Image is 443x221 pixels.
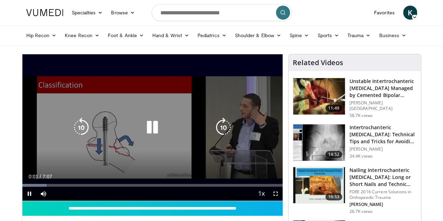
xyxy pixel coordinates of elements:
[293,167,417,214] a: 16:53 Nailing Intertrochanteric [MEDICAL_DATA]: Long or Short Nails and Technic… FORE 2016 Curren...
[370,6,399,20] a: Favorites
[255,187,269,201] button: Playback Rate
[148,28,193,42] a: Hand & Wrist
[375,28,410,42] a: Business
[349,202,417,207] p: [PERSON_NAME]
[293,167,345,203] img: 3d67d1bf-bbcf-4214-a5ee-979f525a16cd.150x105_q85_crop-smart_upscale.jpg
[231,28,285,42] a: Shoulder & Elbow
[26,9,63,16] img: VuMedi Logo
[349,113,373,118] p: 58.7K views
[349,209,373,214] p: 26.7K views
[285,28,313,42] a: Spine
[325,193,342,200] span: 16:53
[349,189,417,200] p: FORE 2016 Current Solutions in Orthopaedic Trauma
[107,6,139,20] a: Browse
[104,28,148,42] a: Foot & Ankle
[293,78,417,118] a: 11:49 Unstable Intertrochanteric [MEDICAL_DATA] Managed by Cemented Bipolar Hem… [PERSON_NAME][GE...
[403,6,417,20] a: K
[313,28,343,42] a: Sports
[22,187,36,201] button: Pause
[22,54,283,201] video-js: Video Player
[325,151,342,158] span: 14:52
[293,124,345,161] img: DA_UIUPltOAJ8wcH4xMDoxOjB1O8AjAz.150x105_q85_crop-smart_upscale.jpg
[349,100,417,111] p: [PERSON_NAME][GEOGRAPHIC_DATA]
[293,78,345,115] img: 1468547_3.png.150x105_q85_crop-smart_upscale.jpg
[349,153,373,159] p: 34.4K views
[349,124,417,145] h3: Intertrochanteric [MEDICAL_DATA]: Technical Tips and Tricks for Avoiding …
[269,187,283,201] button: Fullscreen
[22,184,283,187] div: Progress Bar
[349,146,417,152] p: [PERSON_NAME]
[36,187,50,201] button: Mute
[152,4,292,21] input: Search topics, interventions
[343,28,375,42] a: Trauma
[61,28,104,42] a: Knee Recon
[22,28,61,42] a: Hip Recon
[40,174,41,179] span: /
[293,124,417,161] a: 14:52 Intertrochanteric [MEDICAL_DATA]: Technical Tips and Tricks for Avoiding … [PERSON_NAME] 34...
[193,28,231,42] a: Pediatrics
[349,78,417,99] h3: Unstable Intertrochanteric [MEDICAL_DATA] Managed by Cemented Bipolar Hem…
[293,58,343,67] h4: Related Videos
[29,174,38,179] span: 0:01
[68,6,107,20] a: Specialties
[325,105,342,112] span: 11:49
[43,174,52,179] span: 7:07
[349,167,417,188] h3: Nailing Intertrochanteric [MEDICAL_DATA]: Long or Short Nails and Technic…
